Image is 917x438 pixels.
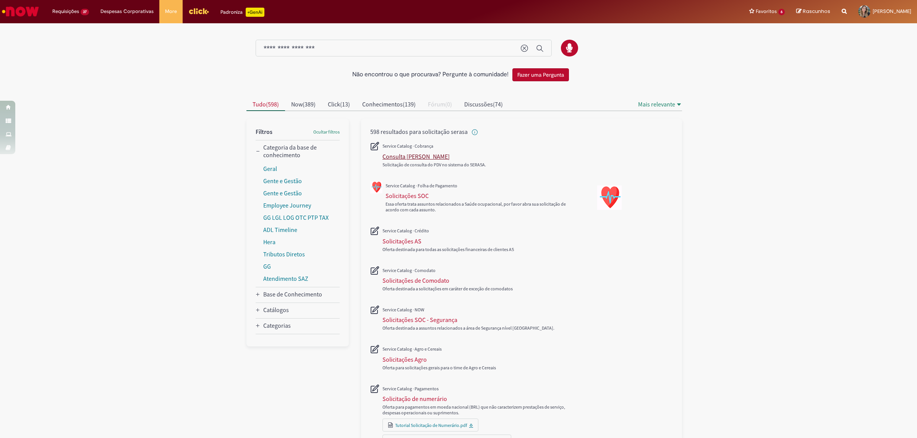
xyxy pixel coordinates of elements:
span: Requisições [52,8,79,15]
h2: Não encontrou o que procurava? Pergunte à comunidade! [352,71,509,78]
img: ServiceNow [1,4,40,19]
span: [PERSON_NAME] [873,8,911,14]
a: Rascunhos [796,8,830,15]
img: click_logo_yellow_360x200.png [188,5,209,17]
span: 6 [778,9,785,15]
span: Rascunhos [803,8,830,15]
p: +GenAi [246,8,264,17]
span: Favoritos [756,8,777,15]
div: Padroniza [220,8,264,17]
span: 37 [81,9,89,15]
span: More [165,8,177,15]
button: Fazer uma Pergunta [512,68,569,81]
span: Despesas Corporativas [100,8,154,15]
